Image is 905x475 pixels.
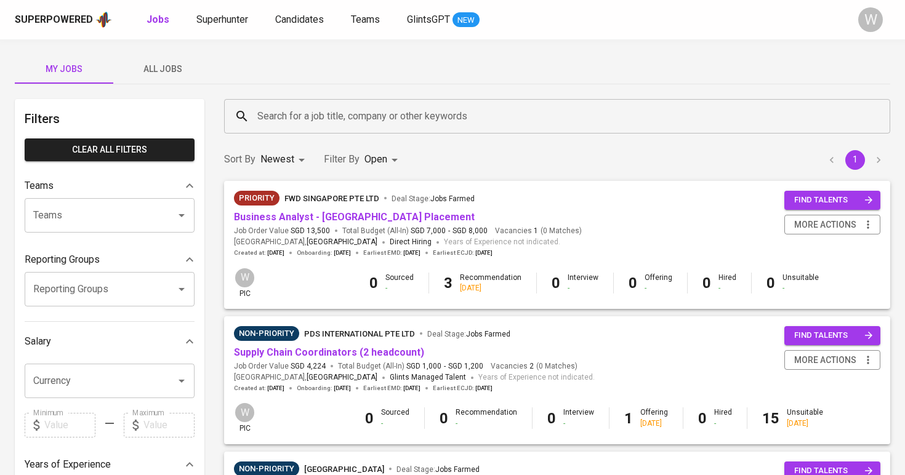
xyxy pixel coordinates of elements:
nav: pagination navigation [820,150,890,170]
div: Sourced [381,407,409,428]
span: [GEOGRAPHIC_DATA] [304,465,384,474]
b: 15 [762,410,779,427]
span: [DATE] [334,384,351,393]
span: Years of Experience not indicated. [444,236,560,249]
button: find talents [784,191,880,210]
h6: Filters [25,109,195,129]
a: Business Analyst - [GEOGRAPHIC_DATA] Placement [234,211,475,223]
p: Teams [25,178,54,193]
span: Created at : [234,249,284,257]
span: Onboarding : [297,384,351,393]
span: Direct Hiring [390,237,432,246]
span: PDS International Pte Ltd [304,329,415,338]
b: 0 [365,410,374,427]
div: Unsuitable [787,407,823,428]
span: Earliest ECJD : [433,384,493,393]
button: more actions [784,215,880,235]
b: 0 [552,274,560,292]
button: Open [173,207,190,224]
div: W [234,402,255,423]
span: more actions [794,353,856,368]
div: Superpowered [15,13,93,27]
span: Job Order Value [234,226,330,236]
span: Deal Stage : [427,330,510,338]
div: Open [364,148,402,171]
p: Years of Experience [25,457,111,472]
span: SGD 7,000 [411,226,446,236]
div: - [782,283,819,293]
div: W [234,267,255,289]
button: find talents [784,326,880,345]
span: Deal Stage : [396,465,480,474]
div: pic [234,402,255,434]
img: app logo [95,10,112,29]
p: Sort By [224,152,255,167]
a: Superpoweredapp logo [15,10,112,29]
span: Non-Priority [234,327,299,340]
span: Onboarding : [297,249,351,257]
span: [DATE] [267,384,284,393]
div: - [563,418,594,429]
span: Jobs Farmed [430,194,475,203]
div: - [714,418,732,429]
div: Hired [714,407,732,428]
button: page 1 [845,150,865,170]
b: 0 [440,410,448,427]
input: Value [143,413,195,437]
span: NEW [452,14,480,26]
div: - [385,283,414,293]
p: Reporting Groups [25,252,100,267]
input: Value [44,413,95,437]
span: Non-Priority [234,463,299,475]
span: Job Order Value [234,361,326,372]
a: Supply Chain Coordinators (2 headcount) [234,346,424,358]
span: Open [364,153,387,165]
span: SGD 13,500 [291,226,330,236]
span: 2 [528,361,534,372]
div: - [456,418,517,429]
button: Clear All filters [25,138,195,161]
span: Years of Experience not indicated. [478,372,595,384]
b: 0 [702,274,711,292]
b: 0 [698,410,707,427]
span: - [444,361,446,372]
span: find talents [794,329,873,343]
div: - [645,283,672,293]
span: Deal Stage : [392,194,475,203]
div: [DATE] [640,418,668,429]
span: Jobs Farmed [466,330,510,338]
a: Jobs [147,12,172,28]
div: Teams [25,174,195,198]
span: SGD 1,200 [448,361,483,372]
b: 0 [629,274,637,292]
div: New Job received from Demand Team [234,191,280,206]
span: Total Budget (All-In) [342,226,488,236]
span: [DATE] [403,384,420,393]
span: Teams [351,14,380,25]
span: Vacancies ( 0 Matches ) [491,361,577,372]
p: Filter By [324,152,360,167]
div: Interview [568,273,598,293]
p: Newest [260,152,294,167]
span: Glints Managed Talent [390,373,466,381]
div: Reporting Groups [25,247,195,272]
b: 3 [444,274,452,292]
span: All Jobs [121,62,204,77]
span: GlintsGPT [407,14,450,25]
span: [DATE] [267,249,284,257]
b: 0 [369,274,378,292]
b: 1 [624,410,633,427]
span: [DATE] [334,249,351,257]
div: - [381,418,409,429]
span: SGD 4,224 [291,361,326,372]
span: Priority [234,192,280,204]
b: 0 [547,410,556,427]
span: Earliest EMD : [363,384,420,393]
button: Open [173,372,190,389]
a: Teams [351,12,382,28]
div: Talent(s) in Pipeline’s Final Stages [234,326,299,341]
span: FWD Singapore Pte Ltd [284,194,379,203]
span: Candidates [275,14,324,25]
b: 0 [766,274,775,292]
div: Interview [563,407,594,428]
